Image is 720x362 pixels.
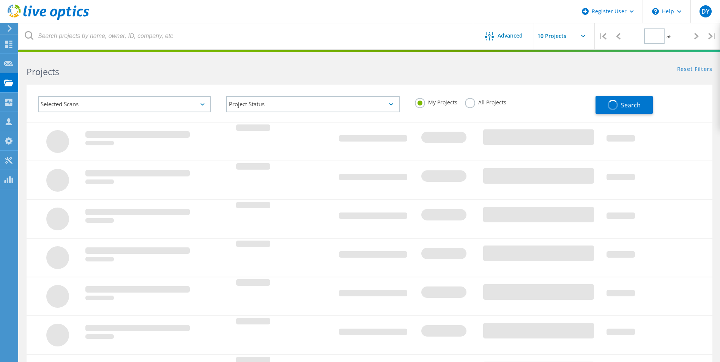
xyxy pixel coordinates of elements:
[596,96,653,114] button: Search
[677,66,712,73] a: Reset Filters
[38,96,211,112] div: Selected Scans
[595,23,610,50] div: |
[19,23,474,49] input: Search projects by name, owner, ID, company, etc
[498,33,523,38] span: Advanced
[666,33,671,40] span: of
[704,23,720,50] div: |
[8,16,89,21] a: Live Optics Dashboard
[621,101,641,109] span: Search
[701,8,709,14] span: DY
[465,98,506,105] label: All Projects
[652,8,659,15] svg: \n
[27,66,59,78] b: Projects
[415,98,457,105] label: My Projects
[226,96,399,112] div: Project Status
